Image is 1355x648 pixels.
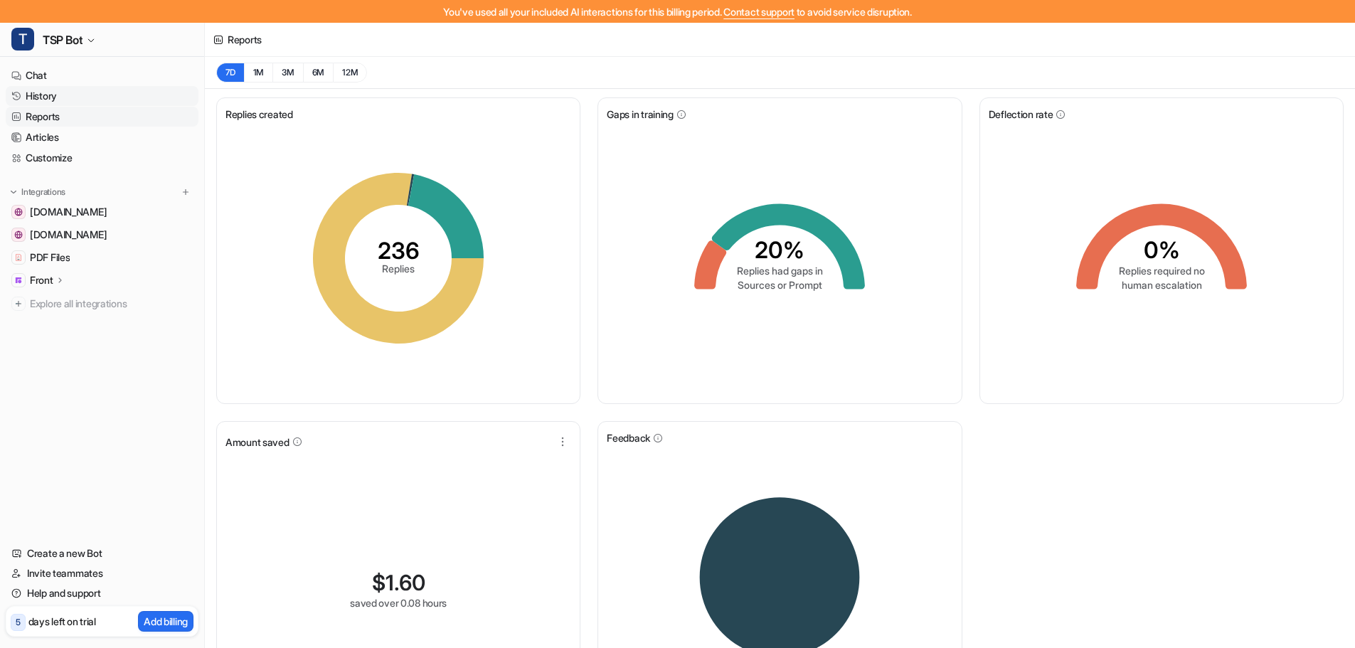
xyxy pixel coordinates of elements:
[30,292,193,315] span: Explore all integrations
[333,63,367,83] button: 12M
[272,63,303,83] button: 3M
[607,107,674,122] span: Gaps in training
[216,63,244,83] button: 7D
[225,107,293,122] span: Replies created
[9,187,18,197] img: expand menu
[1121,279,1201,291] tspan: human escalation
[1143,236,1179,264] tspan: 0%
[723,6,795,18] span: Contact support
[755,236,804,264] tspan: 20%
[244,63,273,83] button: 1M
[14,253,23,262] img: PDF Files
[1118,265,1204,277] tspan: Replies required no
[181,187,191,197] img: menu_add.svg
[6,202,198,222] a: www.tsp-erm.com[DOMAIN_NAME]
[30,228,107,242] span: [DOMAIN_NAME]
[382,262,415,275] tspan: Replies
[372,570,425,595] div: $
[11,297,26,311] img: explore all integrations
[144,614,188,629] p: Add billing
[14,276,23,285] img: Front
[30,250,70,265] span: PDF Files
[6,86,198,106] a: History
[138,611,193,632] button: Add billing
[378,237,420,265] tspan: 236
[350,595,447,610] div: saved over 0.08 hours
[6,185,70,199] button: Integrations
[303,63,334,83] button: 6M
[6,225,198,245] a: www.twostrokeperformance.com.au[DOMAIN_NAME]
[6,248,198,267] a: PDF FilesPDF Files
[6,563,198,583] a: Invite teammates
[14,208,23,216] img: www.tsp-erm.com
[6,294,198,314] a: Explore all integrations
[6,148,198,168] a: Customize
[14,230,23,239] img: www.twostrokeperformance.com.au
[386,570,425,595] span: 1.60
[6,583,198,603] a: Help and support
[6,65,198,85] a: Chat
[6,107,198,127] a: Reports
[228,32,262,47] div: Reports
[21,186,65,198] p: Integrations
[989,107,1053,122] span: Deflection rate
[30,205,107,219] span: [DOMAIN_NAME]
[11,28,34,51] span: T
[738,279,822,291] tspan: Sources or Prompt
[16,616,21,629] p: 5
[6,543,198,563] a: Create a new Bot
[43,30,83,50] span: TSP Bot
[607,430,650,445] span: Feedback
[737,265,823,277] tspan: Replies had gaps in
[30,273,53,287] p: Front
[6,127,198,147] a: Articles
[225,435,289,450] span: Amount saved
[28,614,96,629] p: days left on trial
